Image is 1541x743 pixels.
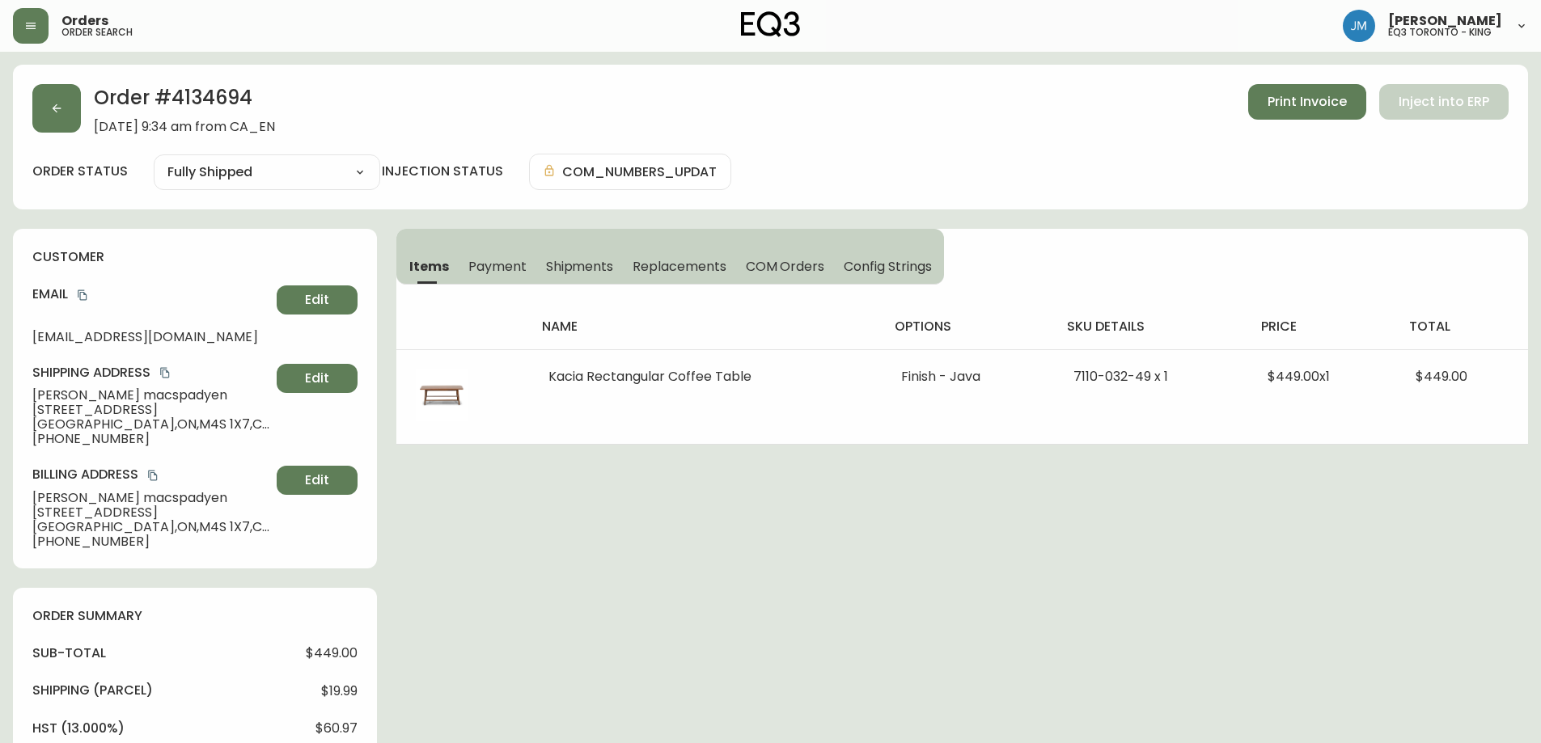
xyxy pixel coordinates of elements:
img: b88646003a19a9f750de19192e969c24 [1343,10,1375,42]
span: [DATE] 9:34 am from CA_EN [94,120,275,134]
span: [GEOGRAPHIC_DATA] , ON , M4S 1X7 , CA [32,417,270,432]
span: [PHONE_NUMBER] [32,432,270,446]
h4: sub-total [32,644,106,662]
label: order status [32,163,128,180]
span: $449.00 [306,646,358,661]
span: Config Strings [844,258,931,275]
button: Edit [277,285,358,315]
h4: total [1409,318,1515,336]
li: Finish - Java [901,369,1035,384]
button: copy [157,365,173,381]
h4: price [1261,318,1382,336]
span: Edit [305,369,329,387]
h4: order summary [32,607,358,625]
button: copy [145,467,161,483]
span: [STREET_ADDRESS] [32,403,270,417]
span: [PERSON_NAME] macspadyen [32,388,270,403]
span: Orders [61,15,108,27]
h5: eq3 toronto - king [1388,27,1492,37]
span: $449.00 [1416,367,1467,386]
span: [EMAIL_ADDRESS][DOMAIN_NAME] [32,330,270,344]
button: copy [74,287,91,303]
span: Payment [468,258,527,275]
h4: options [895,318,1041,336]
h5: order search [61,27,133,37]
h4: customer [32,248,358,266]
h4: injection status [382,163,503,180]
h4: Billing Address [32,466,270,483]
h4: Email [32,285,270,303]
span: [GEOGRAPHIC_DATA] , ON , M4S 1X7 , CA [32,520,270,534]
button: Edit [277,364,358,393]
span: Edit [305,291,329,309]
span: Print Invoice [1268,93,1347,111]
span: $60.97 [315,721,358,736]
span: $449.00 x 1 [1268,367,1330,386]
button: Edit [277,466,358,495]
span: Replacements [633,258,726,275]
span: [PERSON_NAME] [1388,15,1502,27]
span: Items [409,258,449,275]
span: $19.99 [321,684,358,699]
span: 7110-032-49 x 1 [1073,367,1168,386]
h4: sku details [1067,318,1236,336]
h4: Shipping ( Parcel ) [32,682,153,699]
button: Print Invoice [1248,84,1366,120]
span: [STREET_ADDRESS] [32,505,270,520]
h4: hst (13.000%) [32,720,125,737]
h4: Shipping Address [32,364,270,382]
img: ce96c3fc-b9bc-4273-9578-80788795aaca.jpg [416,369,468,421]
span: [PHONE_NUMBER] [32,534,270,549]
span: Shipments [546,258,614,275]
h2: Order # 4134694 [94,84,275,120]
span: [PERSON_NAME] macspadyen [32,491,270,505]
h4: name [542,318,869,336]
span: Edit [305,471,329,489]
span: COM Orders [746,258,825,275]
span: Kacia Rectangular Coffee Table [548,367,751,386]
img: logo [741,11,801,37]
